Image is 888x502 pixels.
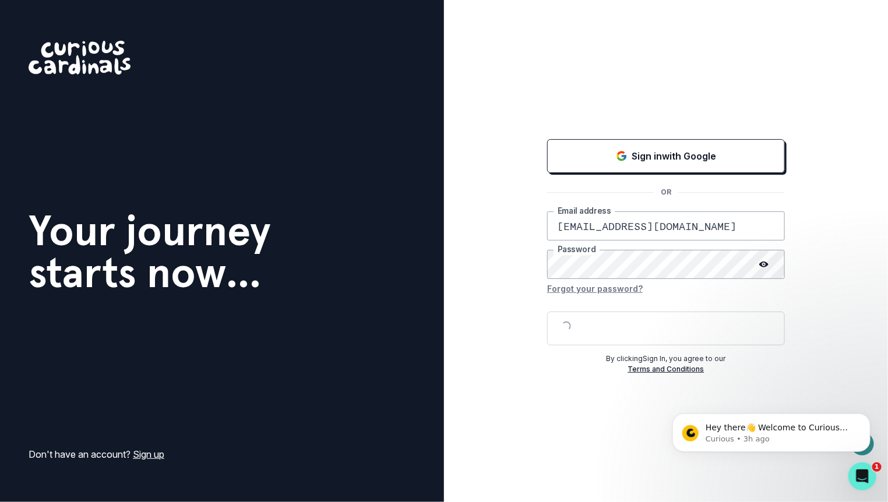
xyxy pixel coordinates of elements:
h1: Your journey starts now... [29,210,271,294]
p: OR [654,187,678,197]
iframe: Intercom notifications message [655,389,888,471]
a: Sign up [133,448,164,460]
p: Sign in with Google [632,149,717,163]
img: Curious Cardinals Logo [29,41,131,75]
button: Sign in with Google (GSuite) [547,139,785,173]
span: 1 [872,462,882,472]
button: Forgot your password? [547,279,643,298]
p: Don't have an account? [29,447,164,461]
p: By clicking Sign In , you agree to our [547,353,785,364]
iframe: Intercom live chat [848,462,876,490]
a: Terms and Conditions [628,365,704,373]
